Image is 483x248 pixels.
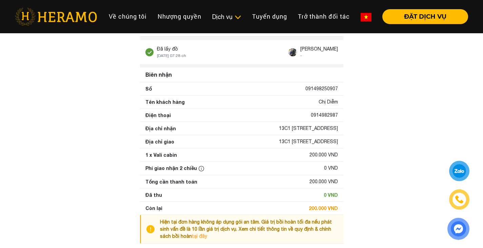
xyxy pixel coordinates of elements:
[199,166,204,171] img: info
[145,165,206,172] div: Phí giao nhận 2 chiều
[103,9,152,24] a: Về chúng tôi
[311,112,338,119] div: 0914982987
[361,13,371,21] img: vn-flag.png
[288,48,297,56] img: Screenshot%202023-05-17%20171652.png
[145,98,185,106] div: Tên khách hàng
[456,196,463,203] img: phone-icon
[145,205,162,212] div: Còn lại
[300,53,302,58] span: -
[377,14,468,20] a: ĐẶT DỊCH VỤ
[382,9,468,24] button: ĐẶT DỊCH VỤ
[212,12,241,21] div: Dịch vụ
[279,125,338,132] div: 13C1 [STREET_ADDRESS]
[450,190,468,209] a: phone-icon
[146,218,160,240] img: info
[143,68,341,81] div: Biên nhận
[157,53,186,58] span: [DATE] 07:28 ch
[305,85,338,92] div: 091498250907
[319,98,338,106] div: Chị Diễm
[145,178,197,185] div: Tổng cần thanh toán
[234,14,241,21] img: subToggleIcon
[145,112,171,119] div: Điện thoại
[145,85,152,92] div: Số
[324,165,338,172] div: 0 VND
[293,9,355,24] a: Trở thành đối tác
[145,138,174,145] div: Địa chỉ giao
[157,45,186,53] div: Đã lấy đồ
[145,125,176,132] div: Địa chỉ nhận
[309,205,338,212] div: 200.000 VND
[279,138,338,145] div: 13C1 [STREET_ADDRESS]
[300,45,338,53] div: [PERSON_NAME]
[15,8,97,25] img: heramo-logo.png
[145,151,177,158] div: 1 x Vali cabin
[309,178,338,185] div: 200.000 VND
[145,48,154,56] img: stick.svg
[192,233,207,239] a: tại đây
[309,151,338,158] div: 200.000 VND
[160,219,332,239] span: Hiện tại đơn hàng không áp dụng gói an tâm. Giá trị bồi hoàn tối đa nếu phát sinh vấn đề là 10 lầ...
[152,9,207,24] a: Nhượng quyền
[324,191,338,198] div: 0 VND
[145,191,162,198] div: Đã thu
[247,9,293,24] a: Tuyển dụng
